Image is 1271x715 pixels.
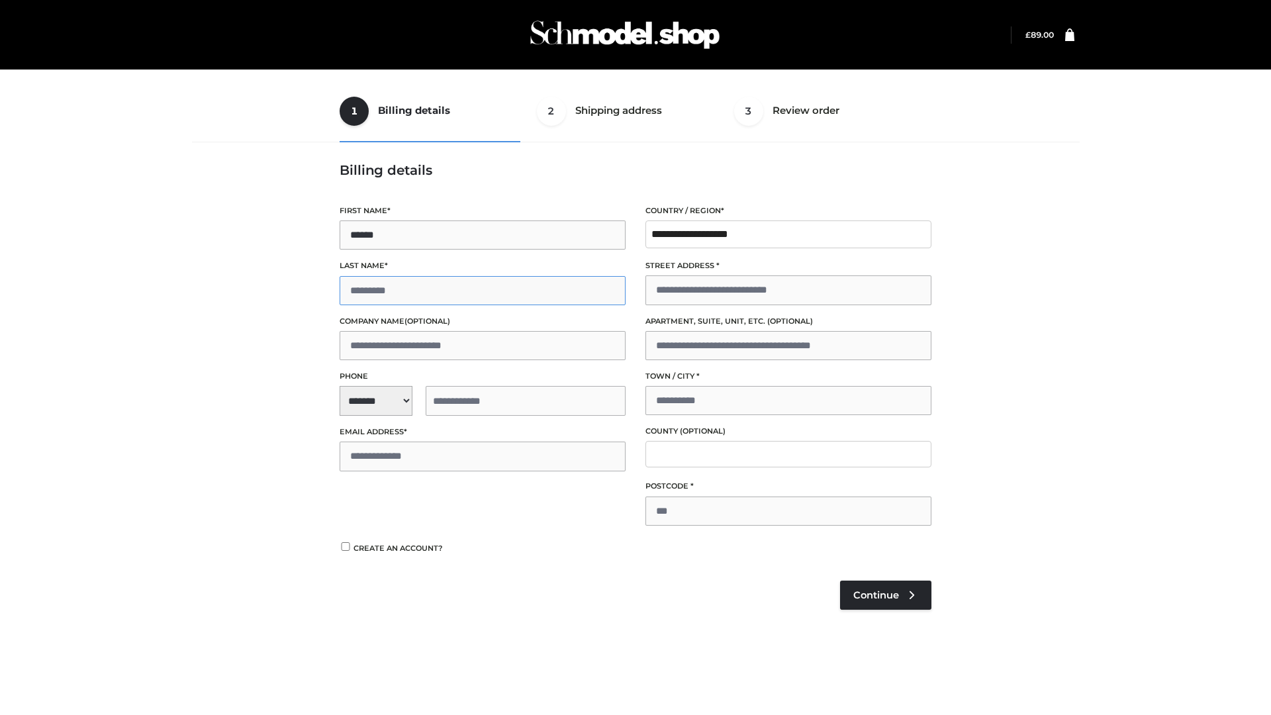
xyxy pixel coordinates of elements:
span: (optional) [404,316,450,326]
bdi: 89.00 [1025,30,1054,40]
label: First name [340,205,626,217]
input: Create an account? [340,542,352,551]
label: Email address [340,426,626,438]
span: Continue [853,589,899,601]
span: £ [1025,30,1031,40]
label: Last name [340,260,626,272]
h3: Billing details [340,162,931,178]
label: Country / Region [645,205,931,217]
span: Create an account? [353,544,443,553]
label: Town / City [645,370,931,383]
label: Postcode [645,480,931,493]
a: Continue [840,581,931,610]
span: (optional) [680,426,726,436]
label: Apartment, suite, unit, etc. [645,315,931,328]
label: County [645,425,931,438]
a: £89.00 [1025,30,1054,40]
img: Schmodel Admin 964 [526,9,724,61]
span: (optional) [767,316,813,326]
label: Phone [340,370,626,383]
label: Company name [340,315,626,328]
label: Street address [645,260,931,272]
